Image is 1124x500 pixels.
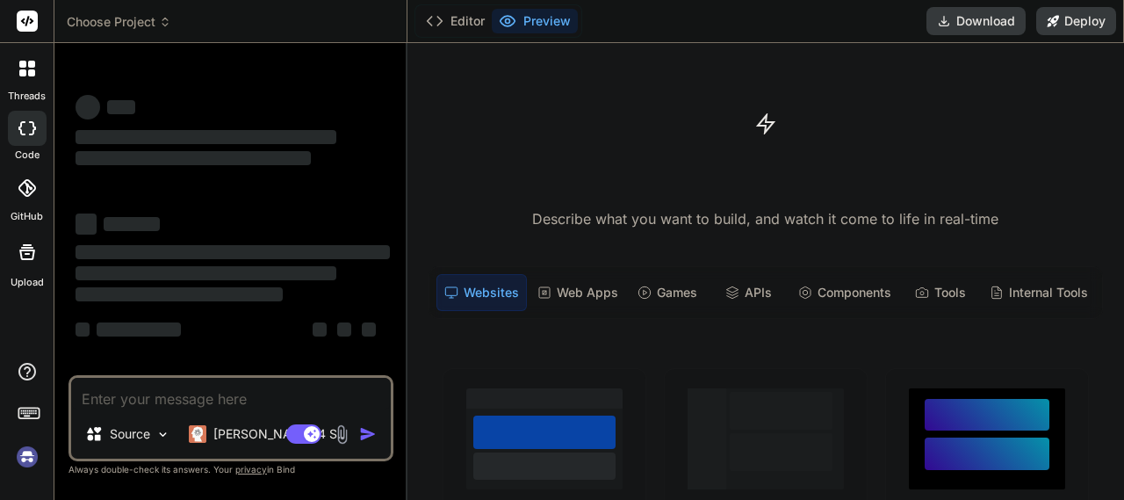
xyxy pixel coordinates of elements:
p: Source [110,425,150,443]
span: ‌ [76,287,283,301]
div: Components [791,274,898,311]
p: [PERSON_NAME] 4 S.. [213,425,344,443]
div: APIs [710,274,787,311]
span: ‌ [76,151,311,165]
div: Games [629,274,706,311]
img: Pick Models [155,427,170,442]
span: ‌ [313,322,327,337]
button: Download [926,7,1026,35]
img: attachment [332,424,352,445]
p: Describe what you want to build, and watch it come to life in real-time [418,208,1113,231]
h1: Turn ideas into code instantly [418,166,1113,198]
div: Internal Tools [983,274,1095,311]
div: Web Apps [530,274,625,311]
span: ‌ [76,130,336,144]
span: ‌ [362,322,376,337]
label: Upload [11,275,44,290]
span: ‌ [76,95,100,120]
span: ‌ [97,322,181,337]
label: GitHub [11,209,43,224]
p: Always double-check its answers. Your in Bind [68,461,393,478]
span: privacy [235,464,267,475]
div: Tools [902,274,979,311]
span: ‌ [337,322,351,337]
div: Websites [436,274,527,311]
span: ‌ [76,245,390,259]
button: Editor [419,9,492,33]
button: Deploy [1036,7,1116,35]
span: ‌ [76,214,97,235]
span: ‌ [104,217,160,231]
span: Choose Project [67,13,171,31]
button: Preview [492,9,578,33]
label: threads [8,89,46,104]
span: ‌ [76,322,90,337]
label: code [15,148,40,163]
img: icon [359,425,377,443]
img: Claude 4 Sonnet [189,425,206,443]
span: ‌ [107,100,135,114]
span: ‌ [76,266,336,280]
img: signin [12,442,42,472]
